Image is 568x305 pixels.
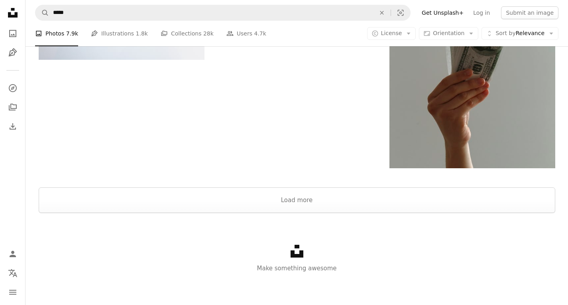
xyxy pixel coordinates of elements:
button: Orientation [419,27,478,40]
span: Relevance [495,30,544,37]
a: Download History [5,118,21,134]
button: Visual search [391,5,410,20]
a: Illustrations [5,45,21,61]
span: 4.7k [254,29,266,38]
button: License [367,27,416,40]
span: 1.8k [136,29,148,38]
span: License [381,30,402,36]
button: Language [5,265,21,281]
a: Log in [468,6,495,19]
button: Submit an image [501,6,558,19]
a: Photos [5,26,21,41]
span: Sort by [495,30,515,36]
a: Log in / Sign up [5,246,21,262]
a: Explore [5,80,21,96]
button: Menu [5,284,21,300]
button: Clear [373,5,391,20]
a: Get Unsplash+ [417,6,468,19]
button: Search Unsplash [35,5,49,20]
button: Load more [39,187,555,213]
a: time lapse photography of several burning US dollar banknotes [389,40,555,47]
a: Home — Unsplash [5,5,21,22]
button: Sort byRelevance [482,27,558,40]
span: Orientation [433,30,464,36]
form: Find visuals sitewide [35,5,411,21]
a: Collections [5,99,21,115]
a: Illustrations 1.8k [91,21,148,46]
a: Collections 28k [161,21,214,46]
a: Users 4.7k [226,21,266,46]
span: 28k [203,29,214,38]
p: Make something awesome [26,264,568,273]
